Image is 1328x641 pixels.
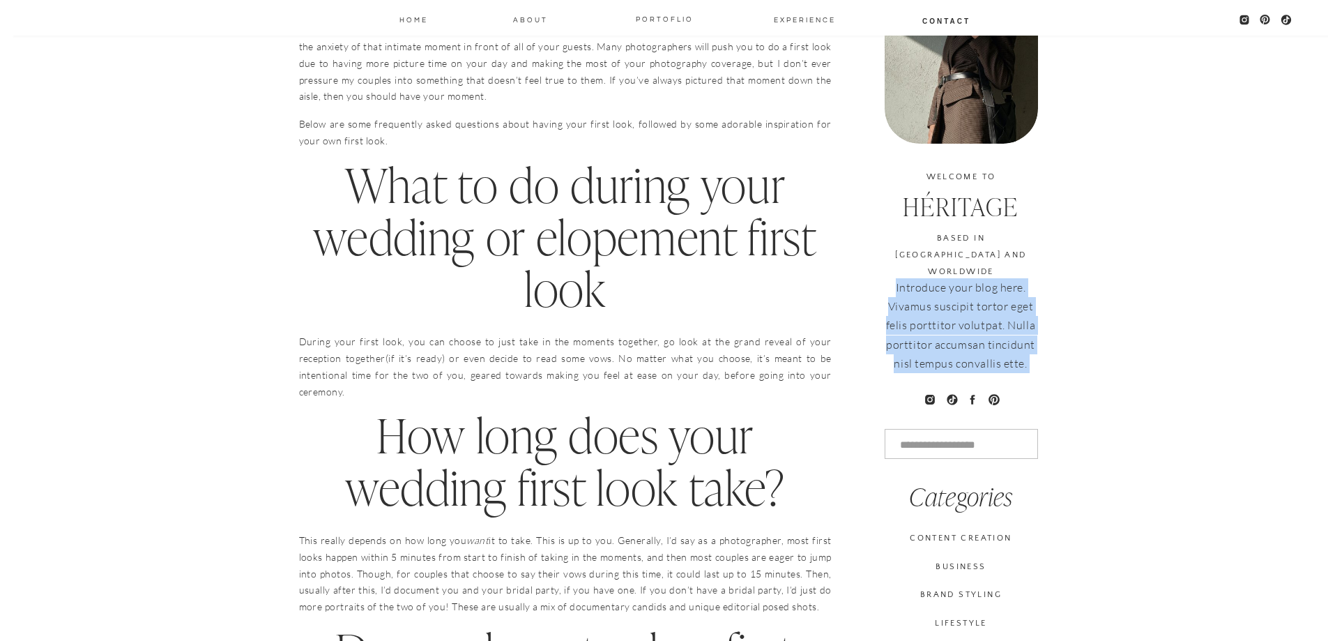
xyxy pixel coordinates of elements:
a: PORTOFLIO [630,13,699,24]
h3: Héritage [860,194,1062,223]
a: EXPERIENCE [774,13,825,24]
a: Contact [922,15,972,26]
p: Introduce your blog here. Vivamus suscipit tortor eget felis porttitor volutpat. Nulla porttitor ... [879,278,1043,374]
a: Home [399,13,429,24]
a: business [885,559,1038,575]
h2: How long does your wedding first look take? [299,411,832,515]
a: About [512,13,549,24]
h3: welcome to [885,169,1038,185]
h3: based in [GEOGRAPHIC_DATA] and worldwide [885,230,1038,262]
a: brand styling [885,587,1038,603]
a: CONTENT CREATION [885,530,1038,546]
p: First looks are a great way to have an intimate moment with your partner alone before the chaos s... [299,22,832,105]
h2: What to do during your wedding or elopement first look [299,160,832,317]
em: want [466,534,489,546]
p: During your first look, you can choose to just take in the moments together, go look at the grand... [299,333,832,400]
p: Below are some frequently asked questions about having your first look, followed by some adorable... [299,116,832,149]
p: This really depends on how long you it to take. This is up to you. Generally, I’d say as a photog... [299,532,832,615]
a: lifestyle [885,615,1038,631]
h3: Categories [885,483,1038,522]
